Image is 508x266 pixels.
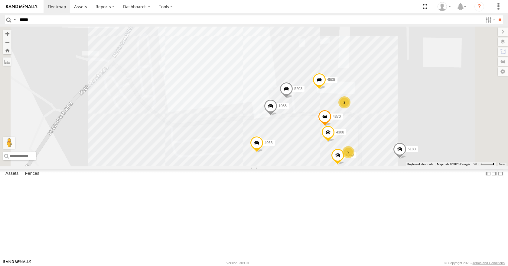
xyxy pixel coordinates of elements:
a: Terms and Conditions [473,261,505,265]
span: 20 m [474,162,480,166]
a: Terms (opens in new tab) [499,163,505,165]
div: 2 [338,96,350,108]
img: rand-logo.svg [6,5,37,9]
div: © Copyright 2025 - [444,261,505,265]
label: Measure [3,57,11,66]
span: 5183 [408,147,416,151]
button: Map Scale: 20 m per 41 pixels [472,162,496,166]
button: Keyboard shortcuts [407,162,433,166]
div: Summer Walker [435,2,453,11]
button: Drag Pegman onto the map to open Street View [3,137,15,149]
label: Map Settings [498,67,508,76]
label: Search Query [13,15,18,24]
span: 4068 [265,141,273,145]
label: Dock Summary Table to the Left [485,169,491,178]
button: Zoom out [3,38,11,46]
button: Zoom Home [3,46,11,54]
a: Visit our Website [3,260,31,266]
label: Hide Summary Table [497,169,503,178]
span: 4308 [336,130,344,135]
label: Assets [2,170,21,178]
div: 2 [342,146,354,158]
label: Search Filter Options [483,15,496,24]
label: Dock Summary Table to the Right [491,169,497,178]
span: 5203 [294,87,302,91]
span: Map data ©2025 Google [437,162,470,166]
div: Version: 309.01 [226,261,249,265]
label: Fences [22,170,42,178]
span: 4370 [333,114,341,119]
i: ? [474,2,484,11]
span: 4505 [327,78,335,82]
button: Zoom in [3,30,11,38]
span: 1065 [278,104,287,108]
